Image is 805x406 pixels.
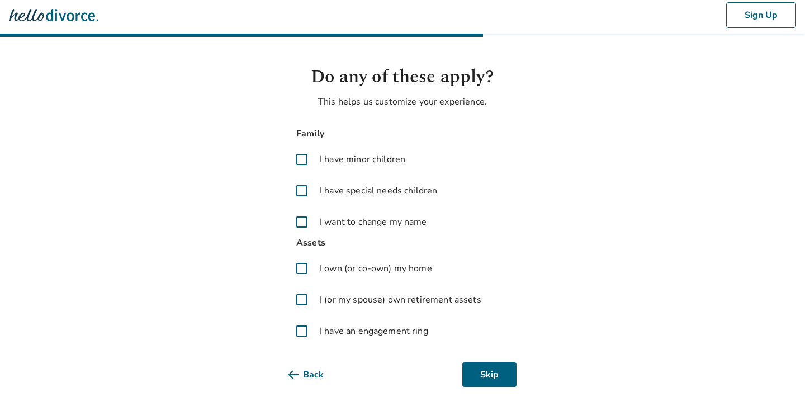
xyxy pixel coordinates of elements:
[320,153,405,166] span: I have minor children
[288,362,342,387] button: Back
[288,95,517,108] p: This helps us customize your experience.
[288,64,517,91] h1: Do any of these apply?
[9,4,98,26] img: Hello Divorce Logo
[726,2,796,28] button: Sign Up
[288,235,517,251] span: Assets
[320,293,481,306] span: I (or my spouse) own retirement assets
[320,324,428,338] span: I have an engagement ring
[749,352,805,406] iframe: Chat Widget
[320,262,432,275] span: I own (or co-own) my home
[320,215,427,229] span: I want to change my name
[462,362,517,387] button: Skip
[288,126,517,141] span: Family
[320,184,437,197] span: I have special needs children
